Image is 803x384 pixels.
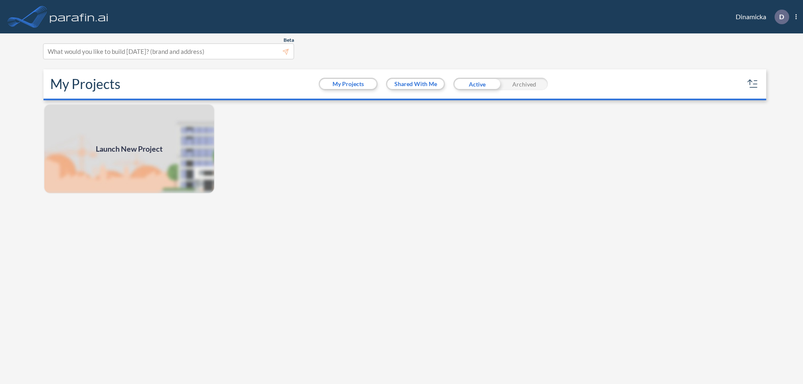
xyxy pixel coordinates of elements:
[501,78,548,90] div: Archived
[779,13,784,20] p: D
[50,76,120,92] h2: My Projects
[746,77,760,91] button: sort
[387,79,444,89] button: Shared With Me
[43,104,215,194] a: Launch New Project
[48,8,110,25] img: logo
[43,104,215,194] img: add
[284,37,294,43] span: Beta
[723,10,797,24] div: Dinamicka
[453,78,501,90] div: Active
[320,79,376,89] button: My Projects
[96,143,163,155] span: Launch New Project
